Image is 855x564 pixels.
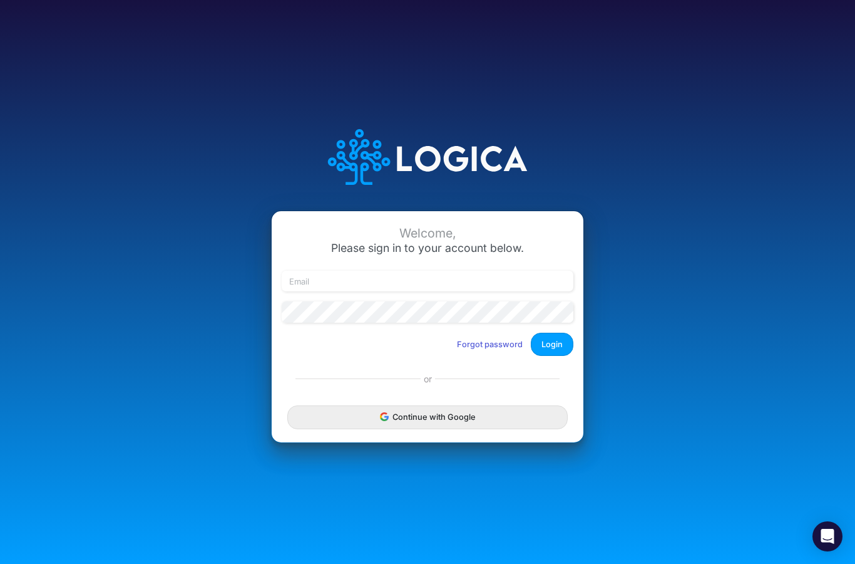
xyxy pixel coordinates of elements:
[449,334,531,355] button: Forgot password
[282,226,573,241] div: Welcome,
[282,271,573,292] input: Email
[331,241,524,254] span: Please sign in to your account below.
[812,521,842,551] div: Open Intercom Messenger
[287,405,568,429] button: Continue with Google
[531,333,573,356] button: Login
